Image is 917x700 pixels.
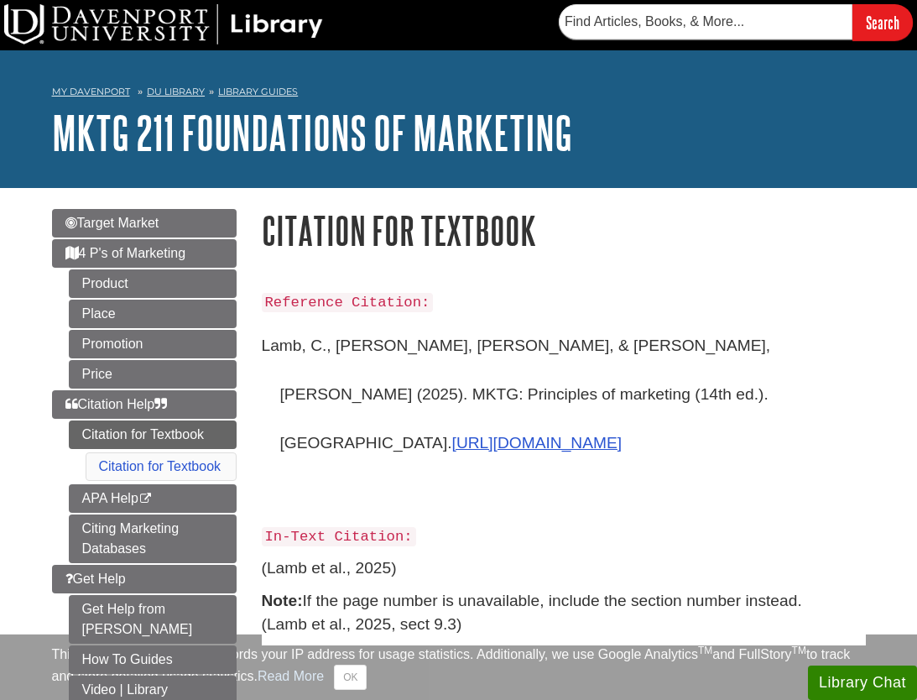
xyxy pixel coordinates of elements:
span: 4 P's of Marketing [65,246,186,260]
button: Library Chat [808,666,917,700]
a: 4 P's of Marketing [52,239,237,268]
p: If the page number is unavailable, include the section number instead. (Lamb et al., 2025, sect 9.3) [262,589,866,638]
a: Place [69,300,237,328]
h1: Citation for Textbook [262,209,866,252]
a: Citation for Textbook [99,459,221,473]
a: Product [69,269,237,298]
a: How To Guides [69,645,237,674]
a: Get Help [52,565,237,593]
code: Reference Citation: [262,293,434,312]
span: Get Help [65,572,126,586]
a: Citing Marketing Databases [69,515,237,563]
img: DU Library [4,4,323,44]
a: APA Help [69,484,237,513]
p: Lamb, C., [PERSON_NAME], [PERSON_NAME], & [PERSON_NAME], [PERSON_NAME] (2025). MKTG: Principles o... [262,321,866,515]
strong: Note: [262,592,303,609]
input: Find Articles, Books, & More... [559,4,852,39]
a: [URL][DOMAIN_NAME] [452,434,623,452]
code: In-Text Citation: [262,527,416,546]
a: Price [69,360,237,389]
a: Target Market [52,209,237,238]
a: DU Library [147,86,205,97]
a: Citation Help [52,390,237,419]
a: Promotion [69,330,237,358]
form: Searches DU Library's articles, books, and more [559,4,913,40]
input: Search [852,4,913,40]
a: Citation for Textbook [69,421,237,449]
a: My Davenport [52,85,130,99]
p: (Lamb et al., 2025) [262,556,866,581]
a: MKTG 211 Foundations of Marketing [52,107,572,159]
a: Library Guides [218,86,298,97]
a: Get Help from [PERSON_NAME] [69,595,237,644]
i: This link opens in a new window [138,494,153,504]
span: Citation Help [65,397,168,411]
nav: breadcrumb [52,81,866,107]
span: Target Market [65,216,159,230]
